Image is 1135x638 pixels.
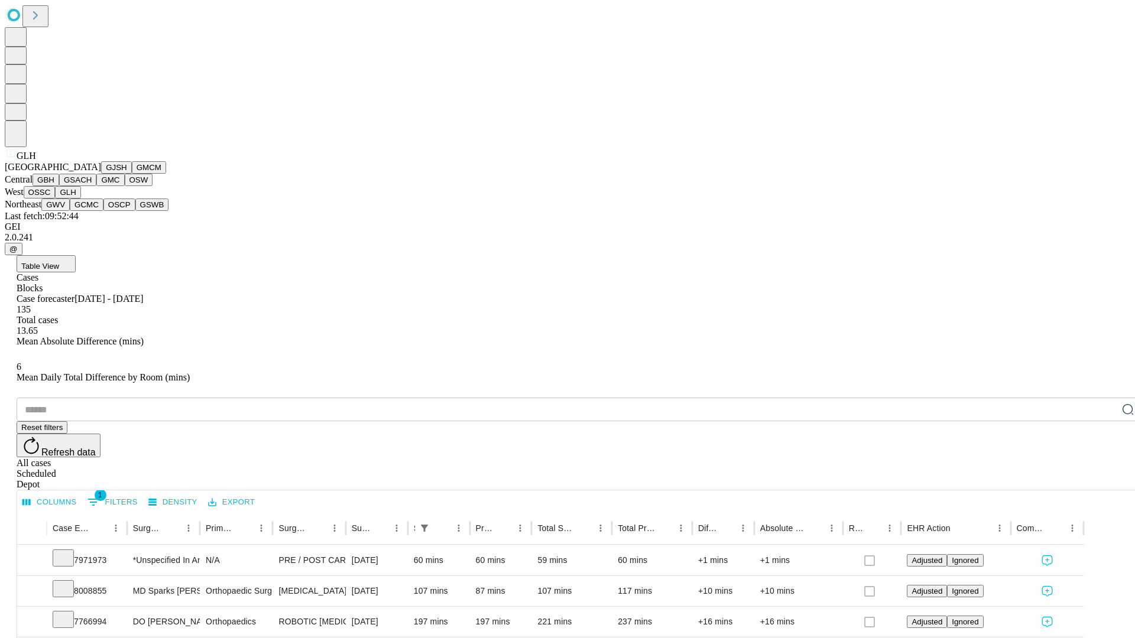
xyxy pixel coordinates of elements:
[132,161,166,174] button: GMCM
[133,545,194,575] div: *Unspecified In And Out Surgery Glh
[103,198,135,211] button: OSCP
[416,520,433,536] div: 1 active filter
[352,545,402,575] div: [DATE]
[912,617,942,626] span: Adjusted
[476,607,526,637] div: 197 mins
[907,585,947,597] button: Adjusted
[537,523,575,533] div: Total Scheduled Duration
[5,232,1130,243] div: 2.0.241
[205,493,258,512] button: Export
[33,174,59,186] button: GBH
[414,576,464,606] div: 107 mins
[5,243,22,255] button: @
[476,576,526,606] div: 87 mins
[372,520,388,536] button: Sort
[326,520,343,536] button: Menu
[17,336,144,346] span: Mean Absolute Difference (mins)
[912,556,942,565] span: Adjusted
[145,493,200,512] button: Density
[278,607,339,637] div: ROBOTIC [MEDICAL_DATA] TOTAL HIP
[108,520,124,536] button: Menu
[618,607,686,637] div: 237 mins
[388,520,405,536] button: Menu
[5,187,24,197] span: West
[512,520,528,536] button: Menu
[618,523,655,533] div: Total Predicted Duration
[59,174,96,186] button: GSACH
[17,421,67,434] button: Reset filters
[24,186,56,198] button: OSSC
[253,520,270,536] button: Menu
[310,520,326,536] button: Sort
[23,581,41,602] button: Expand
[760,576,837,606] div: +10 mins
[673,520,689,536] button: Menu
[907,554,947,567] button: Adjusted
[17,325,38,336] span: 13.65
[96,174,124,186] button: GMC
[41,198,70,211] button: GWV
[991,520,1008,536] button: Menu
[23,551,41,571] button: Expand
[125,174,153,186] button: OSW
[865,520,881,536] button: Sort
[5,211,79,221] span: Last fetch: 09:52:44
[53,545,121,575] div: 7971973
[20,493,80,512] button: Select columns
[1048,520,1064,536] button: Sort
[735,520,751,536] button: Menu
[760,545,837,575] div: +1 mins
[952,520,968,536] button: Sort
[698,523,717,533] div: Difference
[74,294,143,304] span: [DATE] - [DATE]
[656,520,673,536] button: Sort
[414,545,464,575] div: 60 mins
[101,161,132,174] button: GJSH
[495,520,512,536] button: Sort
[5,174,33,184] span: Central
[53,607,121,637] div: 7766994
[352,607,402,637] div: [DATE]
[206,607,267,637] div: Orthopaedics
[91,520,108,536] button: Sort
[85,493,141,512] button: Show filters
[164,520,180,536] button: Sort
[618,545,686,575] div: 60 mins
[434,520,450,536] button: Sort
[206,523,235,533] div: Primary Service
[414,607,464,637] div: 197 mins
[823,520,840,536] button: Menu
[17,434,100,457] button: Refresh data
[718,520,735,536] button: Sort
[698,576,748,606] div: +10 mins
[23,612,41,633] button: Expand
[278,545,339,575] div: PRE / POST CARE
[135,198,169,211] button: GSWB
[537,576,606,606] div: 107 mins
[947,585,983,597] button: Ignored
[618,576,686,606] div: 117 mins
[5,222,1130,232] div: GEI
[133,523,163,533] div: Surgeon Name
[133,607,194,637] div: DO [PERSON_NAME] [PERSON_NAME]
[907,523,950,533] div: EHR Action
[807,520,823,536] button: Sort
[9,245,18,253] span: @
[17,372,190,382] span: Mean Daily Total Difference by Room (mins)
[476,523,495,533] div: Predicted In Room Duration
[352,523,371,533] div: Surgery Date
[133,576,194,606] div: MD Sparks [PERSON_NAME] Md
[55,186,80,198] button: GLH
[416,520,433,536] button: Show filters
[952,617,978,626] span: Ignored
[278,523,308,533] div: Surgery Name
[881,520,898,536] button: Menu
[53,523,90,533] div: Case Epic Id
[947,616,983,628] button: Ignored
[760,523,806,533] div: Absolute Difference
[592,520,609,536] button: Menu
[537,545,606,575] div: 59 mins
[180,520,197,536] button: Menu
[17,304,31,314] span: 135
[206,545,267,575] div: N/A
